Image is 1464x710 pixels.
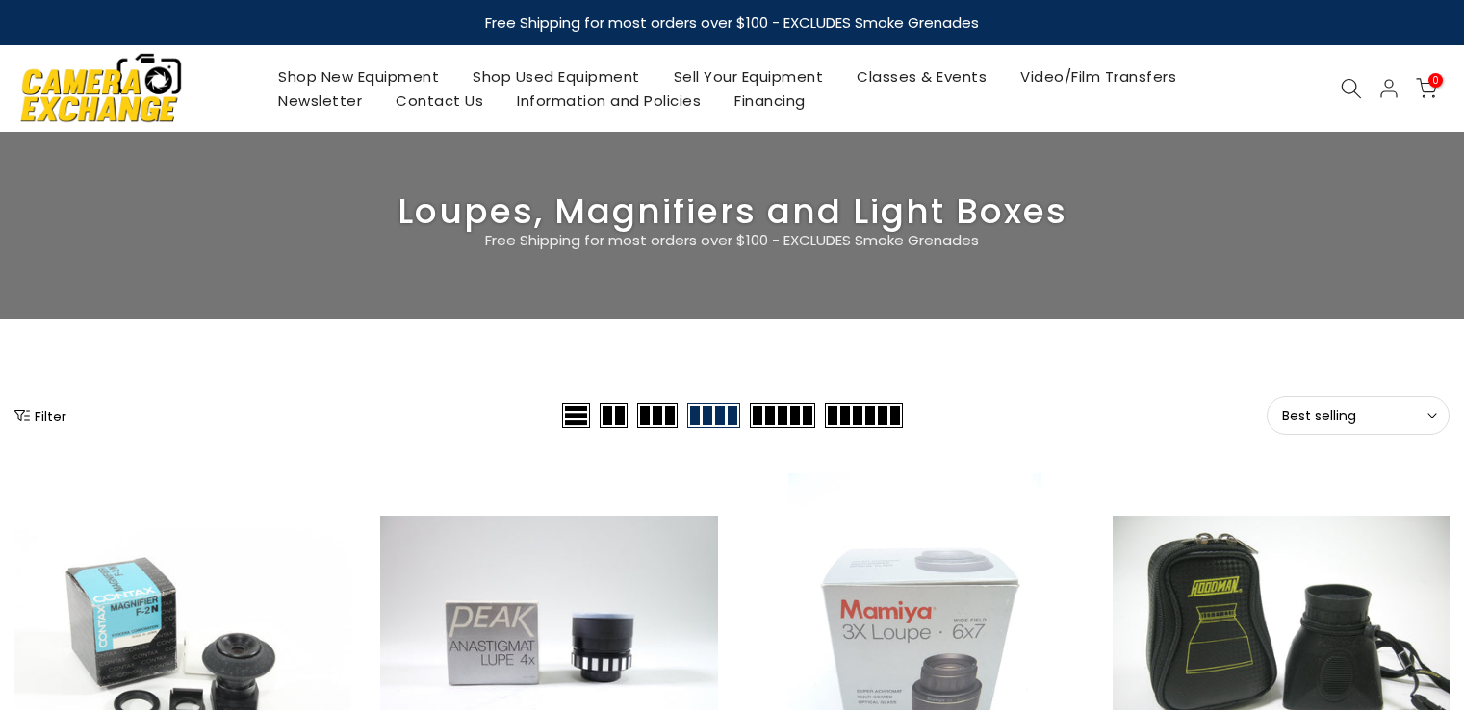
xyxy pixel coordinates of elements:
[379,89,501,113] a: Contact Us
[1267,396,1450,435] button: Best selling
[1004,64,1194,89] a: Video/Film Transfers
[14,406,66,425] button: Show filters
[14,199,1450,224] h3: Loupes, Magnifiers and Light Boxes
[501,89,718,113] a: Information and Policies
[262,64,456,89] a: Shop New Equipment
[1416,78,1437,99] a: 0
[372,229,1093,252] p: Free Shipping for most orders over $100 - EXCLUDES Smoke Grenades
[1428,73,1443,88] span: 0
[262,89,379,113] a: Newsletter
[656,64,840,89] a: Sell Your Equipment
[840,64,1004,89] a: Classes & Events
[718,89,823,113] a: Financing
[456,64,657,89] a: Shop Used Equipment
[485,13,979,33] strong: Free Shipping for most orders over $100 - EXCLUDES Smoke Grenades
[1282,407,1434,424] span: Best selling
